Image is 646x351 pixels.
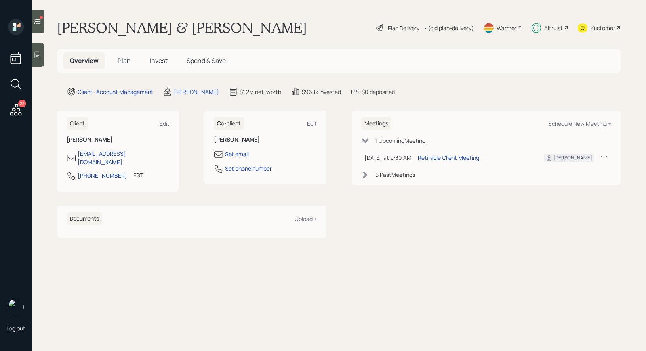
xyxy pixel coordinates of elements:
[302,88,341,96] div: $968k invested
[418,153,479,162] div: Retirable Client Meeting
[548,120,611,127] div: Schedule New Meeting +
[361,117,391,130] h6: Meetings
[78,171,127,180] div: [PHONE_NUMBER]
[70,56,99,65] span: Overview
[375,136,425,145] div: 1 Upcoming Meeting
[307,120,317,127] div: Edit
[174,88,219,96] div: [PERSON_NAME]
[78,150,170,166] div: [EMAIL_ADDRESS][DOMAIN_NAME]
[150,56,168,65] span: Invest
[67,136,170,143] h6: [PERSON_NAME]
[67,212,102,225] h6: Documents
[497,24,516,32] div: Warmer
[214,136,317,143] h6: [PERSON_NAME]
[554,154,592,161] div: [PERSON_NAME]
[375,171,415,179] div: 5 Past Meeting s
[225,150,249,158] div: Set email
[214,117,244,130] h6: Co-client
[544,24,563,32] div: Altruist
[78,88,153,96] div: Client · Account Management
[160,120,170,127] div: Edit
[295,215,317,222] div: Upload +
[364,153,412,162] div: [DATE] at 9:30 AM
[388,24,419,32] div: Plan Delivery
[57,19,307,36] h1: [PERSON_NAME] & [PERSON_NAME]
[423,24,474,32] div: • (old plan-delivery)
[8,299,24,315] img: treva-nostdahl-headshot.png
[67,117,88,130] h6: Client
[591,24,615,32] div: Kustomer
[240,88,281,96] div: $1.2M net-worth
[362,88,395,96] div: $0 deposited
[6,324,25,332] div: Log out
[118,56,131,65] span: Plan
[225,164,272,173] div: Set phone number
[133,171,143,179] div: EST
[18,100,26,107] div: 23
[187,56,226,65] span: Spend & Save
